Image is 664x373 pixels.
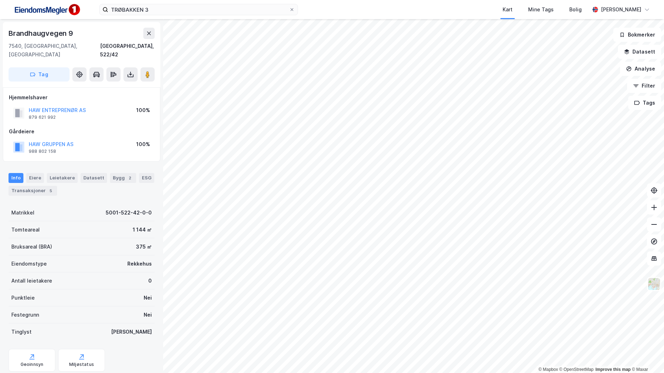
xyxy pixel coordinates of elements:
[613,28,661,42] button: Bokmerker
[136,106,150,115] div: 100%
[11,328,32,336] div: Tinglyst
[136,140,150,149] div: 100%
[9,127,154,136] div: Gårdeiere
[9,42,100,59] div: 7540, [GEOGRAPHIC_DATA], [GEOGRAPHIC_DATA]
[133,226,152,234] div: 1 144 ㎡
[629,339,664,373] iframe: Chat Widget
[559,367,594,372] a: OpenStreetMap
[11,277,52,285] div: Antall leietakere
[81,173,107,183] div: Datasett
[110,173,136,183] div: Bygg
[100,42,155,59] div: [GEOGRAPHIC_DATA], 522/42
[9,173,23,183] div: Info
[47,187,54,194] div: 5
[503,5,513,14] div: Kart
[26,173,44,183] div: Eiere
[628,96,661,110] button: Tags
[29,149,56,154] div: 988 802 158
[11,2,82,18] img: F4PB6Px+NJ5v8B7XTbfpPpyloAAAAASUVORK5CYII=
[620,62,661,76] button: Analyse
[627,79,661,93] button: Filter
[111,328,152,336] div: [PERSON_NAME]
[596,367,631,372] a: Improve this map
[569,5,582,14] div: Bolig
[618,45,661,59] button: Datasett
[136,243,152,251] div: 375 ㎡
[69,362,94,367] div: Miljøstatus
[11,243,52,251] div: Bruksareal (BRA)
[11,311,39,319] div: Festegrunn
[9,67,70,82] button: Tag
[127,260,152,268] div: Rekkehus
[144,311,152,319] div: Nei
[9,93,154,102] div: Hjemmelshaver
[126,174,133,182] div: 2
[11,260,47,268] div: Eiendomstype
[148,277,152,285] div: 0
[47,173,78,183] div: Leietakere
[29,115,56,120] div: 879 621 992
[144,294,152,302] div: Nei
[139,173,154,183] div: ESG
[21,362,44,367] div: Geoinnsyn
[9,28,74,39] div: Brandhaugvegen 9
[601,5,641,14] div: [PERSON_NAME]
[11,208,34,217] div: Matrikkel
[629,339,664,373] div: Kontrollprogram for chat
[538,367,558,372] a: Mapbox
[528,5,554,14] div: Mine Tags
[9,186,57,196] div: Transaksjoner
[11,294,35,302] div: Punktleie
[11,226,40,234] div: Tomteareal
[106,208,152,217] div: 5001-522-42-0-0
[108,4,289,15] input: Søk på adresse, matrikkel, gårdeiere, leietakere eller personer
[647,277,661,291] img: Z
